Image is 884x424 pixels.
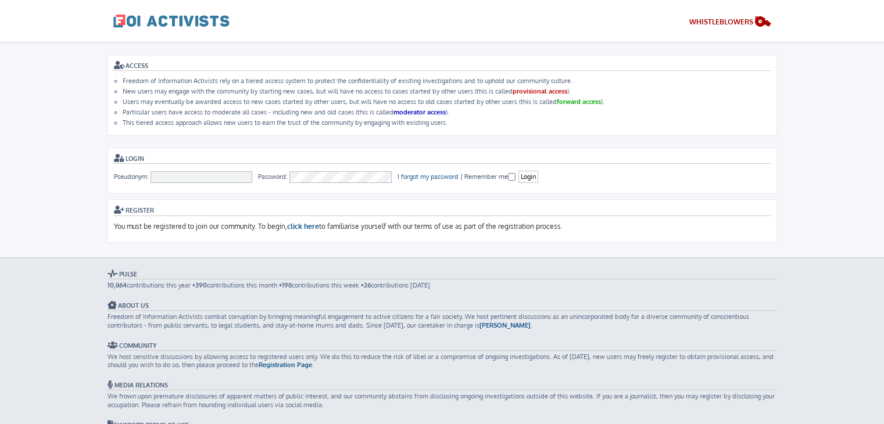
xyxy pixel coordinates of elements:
span: Password: [258,173,288,181]
li: Users may eventually be awarded access to new cases started by other users, but will have no acce... [123,98,771,106]
a: Registration Page [259,361,312,369]
p: We frown upon premature disclosures of apparent matters of public interest, and our community abs... [108,392,777,409]
h3: Community [108,341,777,351]
li: Particular users have access to moderate all cases - including new and old cases (this is called ). [123,108,771,116]
strong: 390 [195,281,207,289]
li: New users may engage with the community by starting new cases, but will have no access to cases s... [123,87,771,95]
p: We host sensitive discussions by allowing access to registered users only. We do this to reduce t... [108,353,777,369]
strong: 26 [364,281,371,289]
a: I forgot my password [398,173,459,181]
span: | [460,173,463,181]
input: Pseudonym: [151,171,253,183]
li: Freedom of Information Activists rely on a tiered access system to protect the confidentiality of... [123,77,771,85]
strong: provisional access [513,87,567,95]
strong: 198 [282,281,292,289]
h3: About Us [108,301,777,311]
h3: Login [114,154,771,164]
strong: 10,864 [108,281,127,289]
a: Whistleblowers [689,15,771,31]
strong: moderator access [393,108,446,116]
h3: ACCESS [114,61,771,71]
input: Login [518,171,538,183]
li: This tiered access approach allows new users to earn the trust of the community by engaging with ... [123,118,771,127]
span: WHISTLEBLOWERS [689,17,753,26]
h3: Pulse [108,270,777,279]
span: Pseudonym: [114,173,149,181]
p: Freedom of Information Activists combat corruption by bringing meaningful engagement to active ci... [108,312,777,329]
input: Password: [289,171,392,183]
a: FOI Activists [113,6,230,36]
a: [PERSON_NAME] [479,321,531,329]
strong: forward access [557,98,601,106]
label: Remember me [464,173,517,181]
p: contributions this year • contributions this month • contributions this week • contributions [DATE] [108,281,777,289]
h3: Media Relations [108,380,777,390]
a: click here [287,222,319,232]
h3: Register [114,206,771,216]
p: You must be registered to join our community. To begin, to familiarise yourself with our terms of... [114,222,771,232]
input: Remember me [508,173,516,181]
